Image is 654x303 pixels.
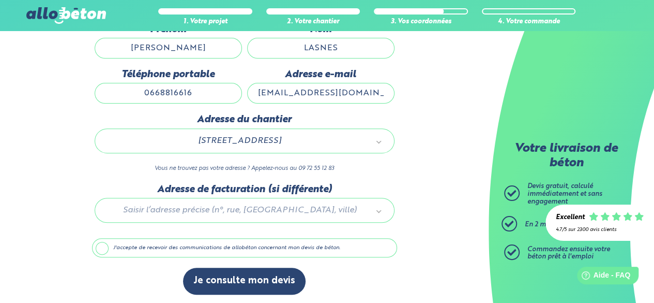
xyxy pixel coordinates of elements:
[527,183,602,205] span: Devis gratuit, calculé immédiatement et sans engagement
[482,18,576,26] div: 4. Votre commande
[556,214,585,222] div: Excellent
[110,134,370,148] span: [STREET_ADDRESS]
[247,38,394,59] input: Quel est votre nom de famille ?
[527,246,610,261] span: Commandez ensuite votre béton prêt à l'emploi
[556,227,644,233] div: 4.7/5 sur 2300 avis clients
[95,164,394,174] p: Vous ne trouvez pas votre adresse ? Appelez-nous au 09 72 55 12 83
[525,221,602,228] span: En 2 minutes top chrono
[183,268,306,294] button: Je consulte mon devis
[562,263,643,292] iframe: Help widget launcher
[26,7,106,24] img: allobéton
[266,18,360,26] div: 2. Votre chantier
[247,69,394,80] label: Adresse e-mail
[247,83,394,104] input: ex : contact@allobeton.fr
[95,38,242,59] input: Quel est votre prénom ?
[507,142,626,170] p: Votre livraison de béton
[374,18,468,26] div: 3. Vos coordonnées
[105,134,384,148] a: [STREET_ADDRESS]
[92,238,397,258] label: J'accepte de recevoir des communications de allobéton concernant mon devis de béton.
[158,18,252,26] div: 1. Votre projet
[95,83,242,104] input: ex : 0642930817
[95,69,242,80] label: Téléphone portable
[95,114,394,125] label: Adresse du chantier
